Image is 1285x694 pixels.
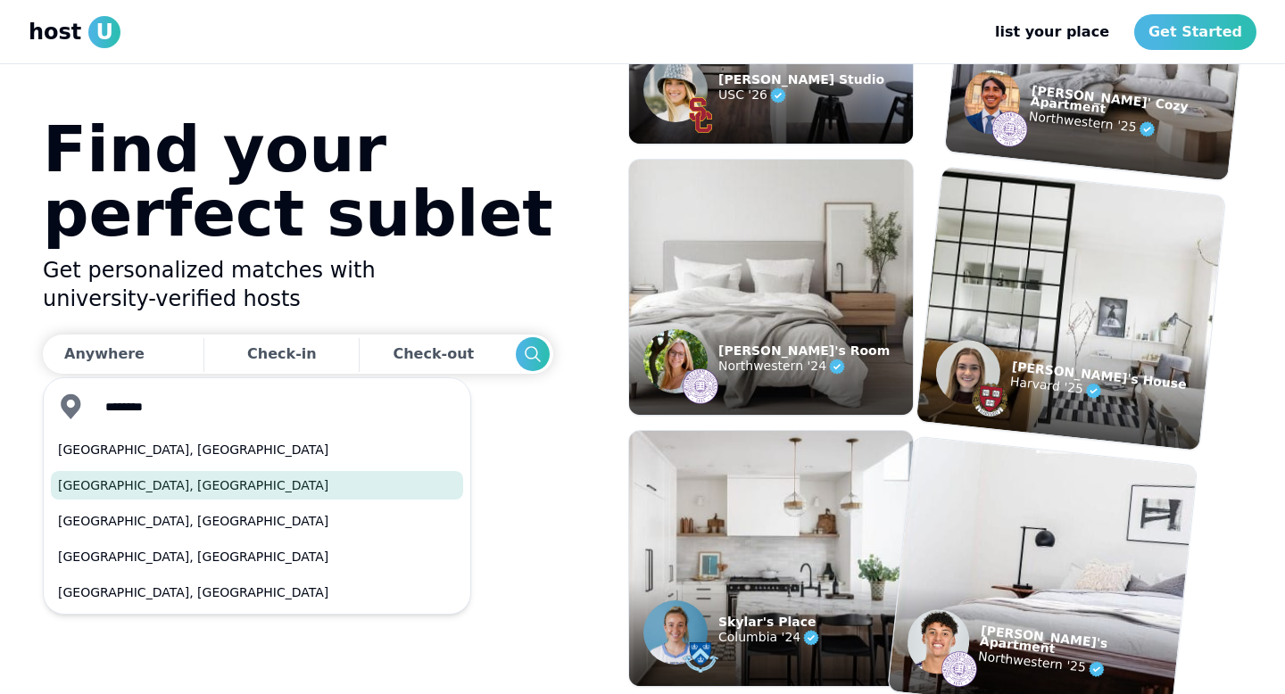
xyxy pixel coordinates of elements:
div: Anywhere [64,343,145,365]
p: Skylar's Place [718,616,822,627]
img: example listing host [961,67,1023,136]
img: example listing host [643,329,708,393]
button: Anywhere [43,335,199,374]
p: [PERSON_NAME]'s House [1011,360,1187,390]
img: example listing [629,160,913,415]
p: [PERSON_NAME]' Cozy Apartment [1030,85,1234,128]
button: [GEOGRAPHIC_DATA], [GEOGRAPHIC_DATA] [51,542,463,571]
a: list your place [981,14,1123,50]
button: Search [516,337,550,371]
p: Northwestern '25 [1028,106,1232,149]
nav: Main [981,14,1256,50]
h1: Find your perfect sublet [43,117,553,245]
button: [GEOGRAPHIC_DATA], [GEOGRAPHIC_DATA] [51,507,463,535]
button: [GEOGRAPHIC_DATA], [GEOGRAPHIC_DATA] [51,435,463,464]
img: example listing host [643,58,708,122]
p: Northwestern '25 [977,646,1176,688]
img: example listing host [990,110,1029,149]
img: example listing [916,167,1225,450]
img: example listing host [971,380,1010,419]
p: [PERSON_NAME]'s Room [718,345,890,356]
img: example listing host [683,368,718,404]
p: Columbia '24 [718,627,822,649]
div: Check-in [247,336,317,372]
span: U [88,16,120,48]
button: [GEOGRAPHIC_DATA], [GEOGRAPHIC_DATA] [51,471,463,500]
span: host [29,18,81,46]
img: example listing host [905,607,973,677]
img: example listing host [683,640,718,675]
div: Check-out [393,336,481,372]
img: example listing host [933,337,1003,408]
a: Get Started [1134,14,1256,50]
div: Dates trigger [43,335,553,374]
img: example listing [629,431,913,686]
img: example listing host [643,600,708,665]
p: [PERSON_NAME] Studio [718,74,884,85]
h2: Get personalized matches with university-verified hosts [43,256,553,313]
a: hostU [29,16,120,48]
p: Northwestern '24 [718,356,890,377]
p: [PERSON_NAME]'s Apartment [980,624,1179,666]
p: USC '26 [718,85,884,106]
img: example listing host [940,649,979,689]
p: Harvard '25 [1009,371,1186,410]
button: [GEOGRAPHIC_DATA], [GEOGRAPHIC_DATA] [51,578,463,607]
img: example listing host [683,97,718,133]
